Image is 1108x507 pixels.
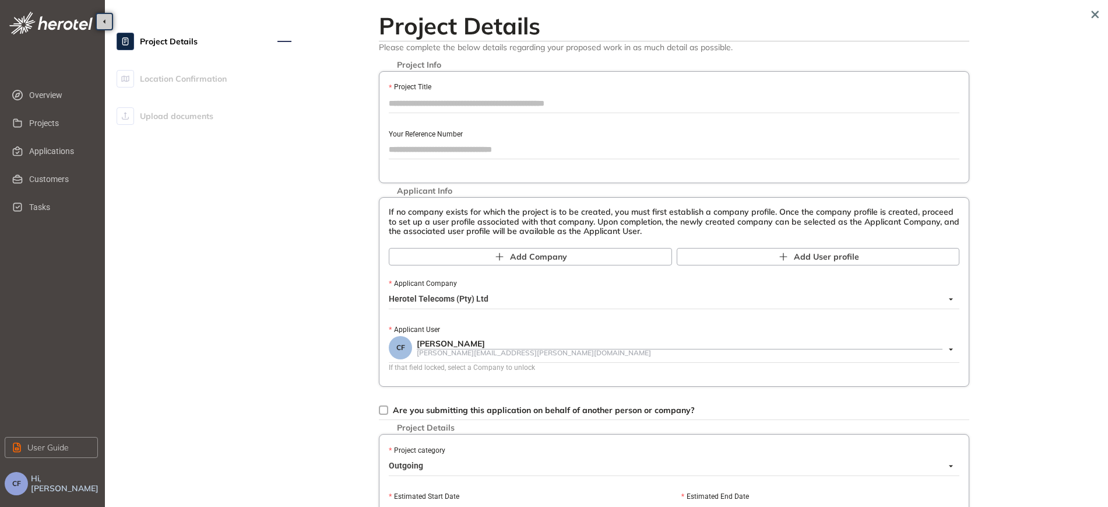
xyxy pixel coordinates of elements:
button: User Guide [5,437,98,458]
span: Location Confirmation [140,67,227,90]
button: Add Company [389,248,672,265]
label: Your Reference Number [389,129,463,140]
span: Outgoing [389,457,953,475]
span: Add Company [510,250,567,263]
span: Add User profile [794,250,859,263]
span: Hi, [PERSON_NAME] [31,474,100,494]
span: Please complete the below details regarding your proposed work in as much detail as possible. [379,41,969,53]
span: Applications [29,139,89,163]
span: CF [12,480,21,488]
div: If no company exists for which the project is to be created, you must first establish a company p... [389,207,959,236]
div: [PERSON_NAME][EMAIL_ADDRESS][PERSON_NAME][DOMAIN_NAME] [417,349,942,356]
span: Upload documents [140,104,213,128]
label: Estimated End Date [681,491,749,502]
label: Project Title [389,82,431,93]
div: If that field locked, select a Company to unlock [389,362,959,373]
span: Herotel Telecoms (Pty) Ltd [389,290,953,309]
button: CF [5,472,28,495]
span: CF [396,344,405,352]
span: Tasks [29,195,89,219]
span: Applicant Info [391,186,458,196]
label: Applicant User [389,324,440,335]
label: Project category [389,445,445,456]
span: Project Info [391,60,447,70]
span: Overview [29,83,89,107]
span: Are you submitting this application on behalf of another person or company? [393,405,695,415]
input: Project Title [389,95,959,112]
span: Customers [29,167,89,191]
h2: Project Details [379,12,969,40]
label: Estimated Start Date [389,491,459,502]
span: Project Details [391,423,460,433]
span: User Guide [27,441,69,454]
div: [PERSON_NAME] [417,339,942,349]
img: logo [9,12,93,34]
span: Project Details [140,30,198,53]
button: Add User profile [677,248,960,265]
input: Your Reference Number [389,141,959,158]
label: Applicant Company [389,278,457,289]
span: Projects [29,111,89,135]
